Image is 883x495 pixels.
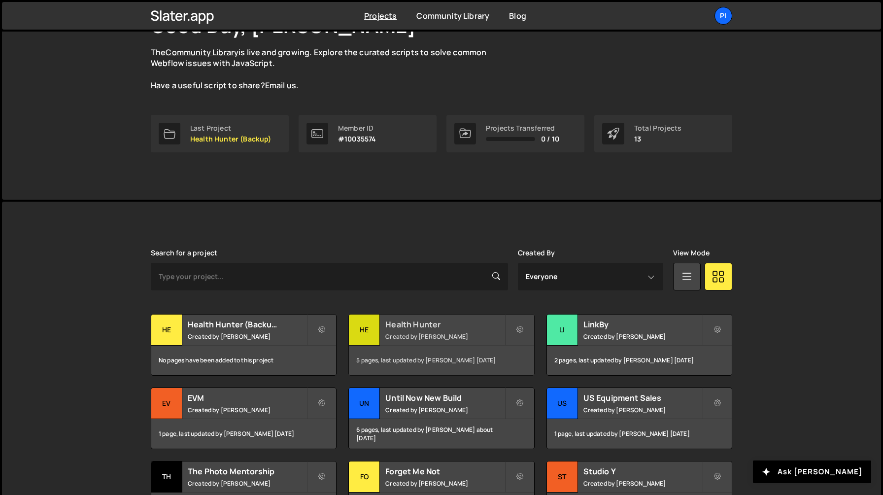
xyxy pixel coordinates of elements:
[385,319,504,330] h2: Health Hunter
[265,80,296,91] a: Email us
[349,461,380,493] div: Fo
[151,346,336,375] div: No pages have been added to this project
[188,466,306,477] h2: The Photo Mentorship
[151,461,182,493] div: Th
[349,419,534,449] div: 6 pages, last updated by [PERSON_NAME] about [DATE]
[509,10,526,21] a: Blog
[338,124,376,132] div: Member ID
[151,314,337,376] a: He Health Hunter (Backup) Created by [PERSON_NAME] No pages have been added to this project
[188,319,306,330] h2: Health Hunter (Backup)
[151,388,182,419] div: EV
[547,315,578,346] div: Li
[188,479,306,488] small: Created by [PERSON_NAME]
[188,406,306,414] small: Created by [PERSON_NAME]
[338,135,376,143] p: #10035574
[547,461,578,493] div: St
[583,466,702,477] h2: Studio Y
[547,388,578,419] div: US
[190,124,272,132] div: Last Project
[151,249,217,257] label: Search for a project
[416,10,489,21] a: Community Library
[166,47,238,58] a: Community Library
[151,388,337,449] a: EV EVM Created by [PERSON_NAME] 1 page, last updated by [PERSON_NAME] [DATE]
[753,460,871,483] button: Ask [PERSON_NAME]
[634,135,681,143] p: 13
[547,419,732,449] div: 1 page, last updated by [PERSON_NAME] [DATE]
[583,332,702,341] small: Created by [PERSON_NAME]
[364,10,397,21] a: Projects
[634,124,681,132] div: Total Projects
[385,406,504,414] small: Created by [PERSON_NAME]
[151,47,506,91] p: The is live and growing. Explore the curated scripts to solve common Webflow issues with JavaScri...
[518,249,555,257] label: Created By
[385,479,504,488] small: Created by [PERSON_NAME]
[385,332,504,341] small: Created by [PERSON_NAME]
[583,479,702,488] small: Created by [PERSON_NAME]
[151,315,182,346] div: He
[583,406,702,414] small: Created by [PERSON_NAME]
[190,135,272,143] p: Health Hunter (Backup)
[349,346,534,375] div: 5 pages, last updated by [PERSON_NAME] [DATE]
[151,263,508,290] input: Type your project...
[385,392,504,403] h2: Until Now New Build
[673,249,710,257] label: View Mode
[546,314,732,376] a: Li LinkBy Created by [PERSON_NAME] 2 pages, last updated by [PERSON_NAME] [DATE]
[349,315,380,346] div: He
[541,135,559,143] span: 0 / 10
[546,388,732,449] a: US US Equipment Sales Created by [PERSON_NAME] 1 page, last updated by [PERSON_NAME] [DATE]
[385,466,504,477] h2: Forget Me Not
[348,388,534,449] a: Un Until Now New Build Created by [PERSON_NAME] 6 pages, last updated by [PERSON_NAME] about [DATE]
[486,124,559,132] div: Projects Transferred
[583,319,702,330] h2: LinkBy
[348,314,534,376] a: He Health Hunter Created by [PERSON_NAME] 5 pages, last updated by [PERSON_NAME] [DATE]
[151,419,336,449] div: 1 page, last updated by [PERSON_NAME] [DATE]
[547,346,732,375] div: 2 pages, last updated by [PERSON_NAME] [DATE]
[188,332,306,341] small: Created by [PERSON_NAME]
[188,392,306,403] h2: EVM
[714,7,732,25] a: Pi
[349,388,380,419] div: Un
[583,392,702,403] h2: US Equipment Sales
[151,115,289,152] a: Last Project Health Hunter (Backup)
